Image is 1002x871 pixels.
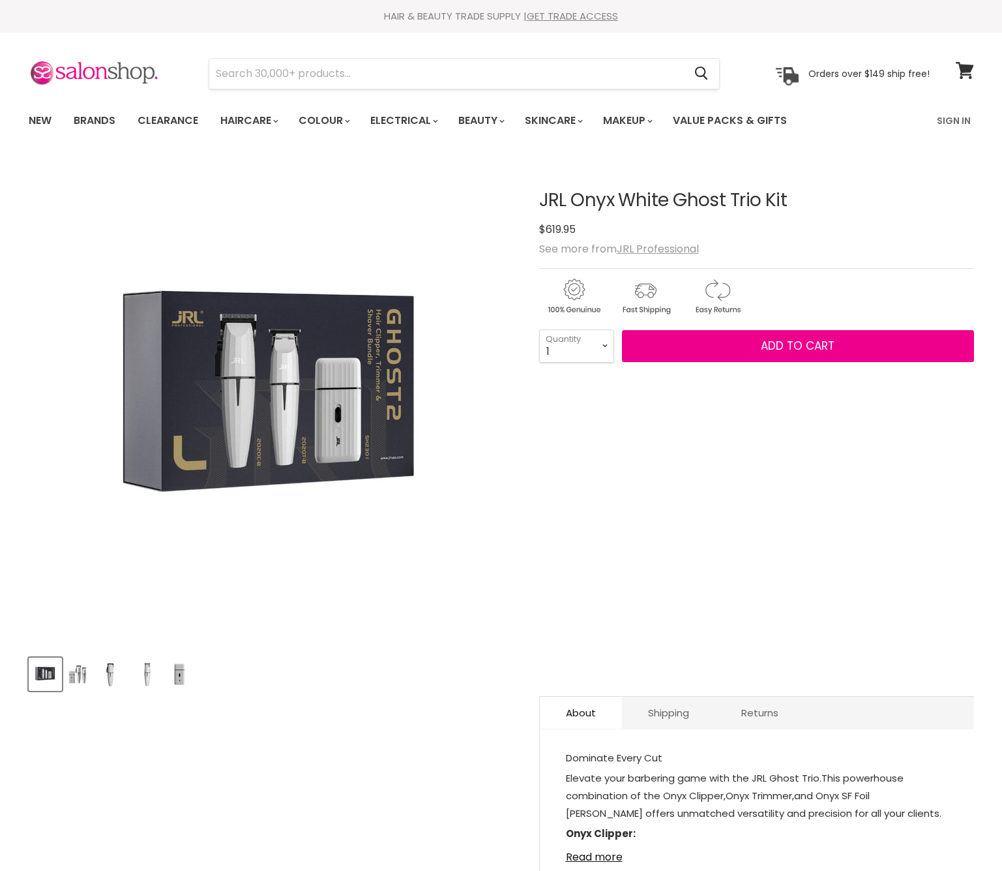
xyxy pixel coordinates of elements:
a: Read more [566,844,948,863]
a: Sign In [929,107,979,134]
input: Search [209,59,685,89]
a: About [540,697,622,729]
img: genuine.gif [539,277,608,316]
button: Search [685,59,719,89]
span: $619.95 [539,222,576,237]
button: JRL Onyx White Ghost Trio Kit [131,658,164,691]
ul: Main menu [19,102,863,140]
img: JRL Onyx White Ghost Trio Kit [44,173,500,630]
a: New [19,107,61,134]
img: JRL Onyx White Ghost Trio Kit [95,659,126,690]
button: Add to cart [622,330,974,363]
a: Skincare [515,107,591,134]
a: Clearance [128,107,208,134]
strong: Onyx Clipper: [566,827,636,840]
img: shipping.gif [611,277,680,316]
select: Quantity [539,329,614,362]
a: Haircare [211,107,286,134]
span: Add to cart [761,338,834,354]
a: Makeup [593,107,660,134]
a: Returns [715,697,804,729]
span: Elevate your barbering game with the JRL Ghost Trio. [566,771,821,785]
a: Value Packs & Gifts [663,107,797,134]
nav: Main [12,102,990,140]
div: JRL Onyx White Ghost Trio Kit image. Click or Scroll to Zoom. [29,158,516,645]
button: JRL Onyx White Ghost Trio Kit [168,658,191,691]
span: Onyx Trimmer, [726,789,794,802]
a: Beauty [449,107,512,134]
p: Orders over $149 ship free! [808,67,930,79]
h1: JRL Onyx White Ghost Trio Kit [539,191,974,211]
span: Dominate Every Cut [566,751,662,765]
span: and Onyx SF Foil [PERSON_NAME] offers unmatched versatility and precision for all your clients. [566,789,941,820]
a: GET TRADE ACCESS [527,9,618,23]
img: JRL Onyx White Ghost Trio Kit [30,659,61,690]
img: returns.gif [683,277,752,316]
button: JRL Onyx White Ghost Trio Kit [66,658,90,691]
img: JRL Onyx White Ghost Trio Kit [132,659,163,690]
span: This powerhouse combination of the Onyx Clipper, [566,771,904,802]
img: JRL Onyx White Ghost Trio Kit [169,659,190,690]
button: JRL Onyx White Ghost Trio Kit [94,658,127,691]
a: JRL Professional [617,241,699,256]
a: Brands [64,107,125,134]
button: JRL Onyx White Ghost Trio Kit [29,658,62,691]
a: Electrical [361,107,446,134]
img: JRL Onyx White Ghost Trio Kit [67,659,89,690]
a: Colour [289,107,358,134]
span: See more from [539,241,699,256]
div: Product thumbnails [27,654,518,691]
div: HAIR & BEAUTY TRADE SUPPLY | [12,10,990,23]
form: Product [209,58,720,89]
a: Shipping [622,697,715,729]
